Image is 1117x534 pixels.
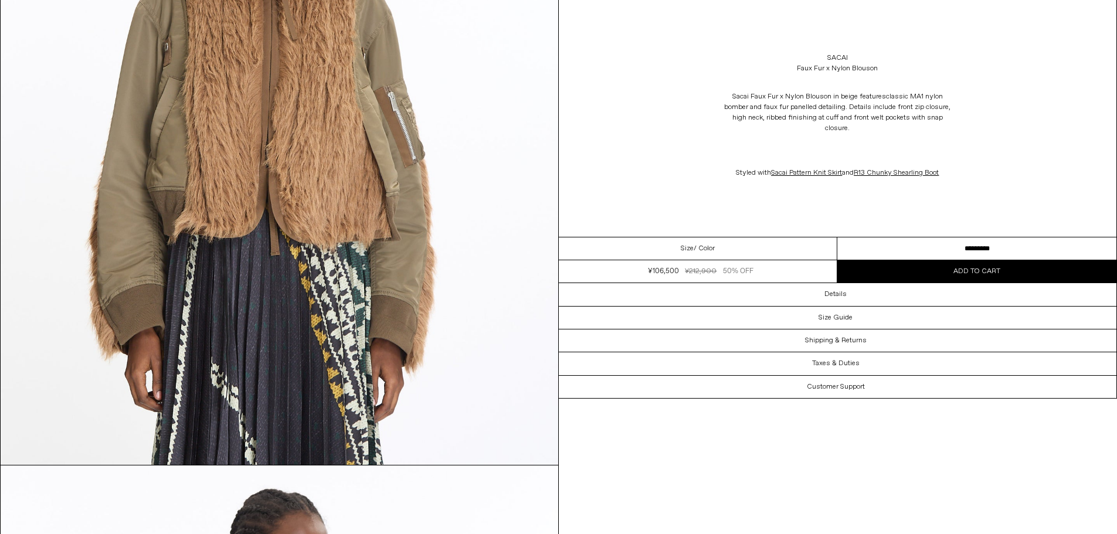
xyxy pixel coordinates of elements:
[694,243,715,254] span: / Color
[648,266,679,277] div: ¥106,500
[807,383,865,391] h3: Customer Support
[771,168,842,178] a: Sacai Pattern Knit Skirt
[953,267,1000,276] span: Add to cart
[736,168,939,178] span: Styled with and
[723,266,753,277] div: 50% OFF
[797,63,878,74] div: Faux Fur x Nylon Blouson
[824,290,847,298] h3: Details
[720,86,955,140] p: Sacai Faux Fur x Nylon Blouson in beige features classic MA1 nylon bomber and faux fur panelled d...
[837,260,1116,283] button: Add to cart
[819,314,853,322] h3: Size Guide
[805,336,867,345] h3: Shipping & Returns
[685,266,717,277] div: ¥212,900
[812,359,860,368] h3: Taxes & Duties
[827,53,848,63] a: Sacai
[854,168,939,178] a: R13 Chunky Shearling Boot
[681,243,694,254] span: Size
